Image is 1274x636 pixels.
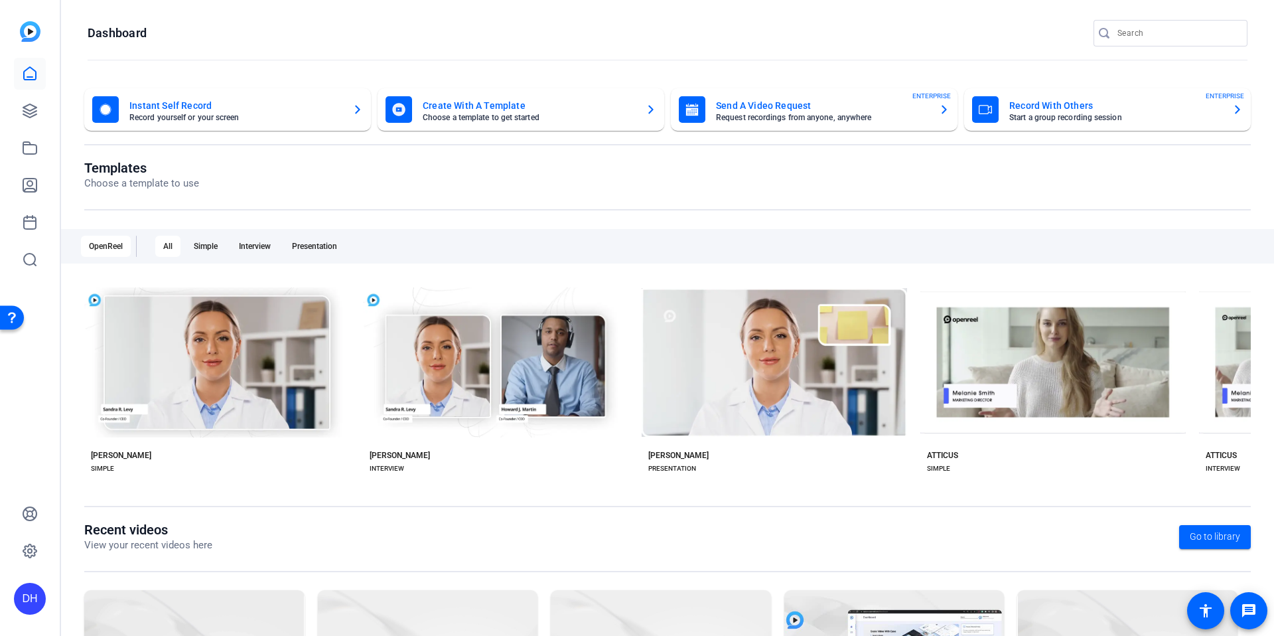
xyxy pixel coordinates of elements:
div: [PERSON_NAME] [370,450,430,461]
span: ENTERPRISE [912,91,951,101]
mat-icon: accessibility [1198,603,1214,619]
mat-card-title: Send A Video Request [716,98,928,114]
p: Choose a template to use [84,176,199,191]
mat-card-subtitle: Record yourself or your screen [129,114,342,121]
div: PRESENTATION [648,463,696,474]
span: Go to library [1190,530,1240,544]
a: Go to library [1179,525,1251,549]
div: [PERSON_NAME] [648,450,709,461]
div: Presentation [284,236,345,257]
div: OpenReel [81,236,131,257]
mat-icon: message [1241,603,1257,619]
button: Instant Self RecordRecord yourself or your screen [84,88,371,131]
button: Send A Video RequestRequest recordings from anyone, anywhereENTERPRISE [671,88,957,131]
mat-card-title: Record With Others [1009,98,1222,114]
img: blue-gradient.svg [20,21,40,42]
input: Search [1117,25,1237,41]
div: SIMPLE [91,463,114,474]
div: INTERVIEW [1206,463,1240,474]
mat-card-subtitle: Choose a template to get started [423,114,635,121]
div: ATTICUS [927,450,958,461]
h1: Dashboard [88,25,147,41]
div: INTERVIEW [370,463,404,474]
div: Interview [231,236,279,257]
mat-card-subtitle: Request recordings from anyone, anywhere [716,114,928,121]
div: ATTICUS [1206,450,1237,461]
span: ENTERPRISE [1206,91,1244,101]
h1: Templates [84,160,199,176]
div: SIMPLE [927,463,950,474]
h1: Recent videos [84,522,212,538]
button: Record With OthersStart a group recording sessionENTERPRISE [964,88,1251,131]
mat-card-title: Create With A Template [423,98,635,114]
mat-card-subtitle: Start a group recording session [1009,114,1222,121]
div: Simple [186,236,226,257]
p: View your recent videos here [84,538,212,553]
div: DH [14,583,46,615]
button: Create With A TemplateChoose a template to get started [378,88,664,131]
div: [PERSON_NAME] [91,450,151,461]
mat-card-title: Instant Self Record [129,98,342,114]
div: All [155,236,180,257]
